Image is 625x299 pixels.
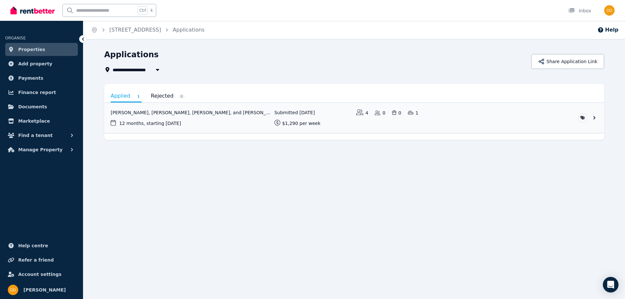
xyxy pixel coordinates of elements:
[23,286,66,294] span: [PERSON_NAME]
[5,115,78,128] a: Marketplace
[5,36,26,40] span: ORGANISE
[135,94,142,99] span: 1
[83,21,212,39] nav: Breadcrumb
[10,6,55,15] img: RentBetter
[18,117,50,125] span: Marketplace
[18,74,43,82] span: Payments
[18,46,45,53] span: Properties
[5,268,78,281] a: Account settings
[568,7,591,14] div: Inbox
[178,94,185,99] span: 0
[18,146,62,154] span: Manage Property
[5,72,78,85] a: Payments
[603,277,618,292] div: Open Intercom Messenger
[104,103,604,133] a: View application: Emily Gill, Isaac Patterson, Molly Maclean, and Zahna Kassim
[5,143,78,156] button: Manage Property
[5,57,78,70] a: Add property
[104,49,159,60] h1: Applications
[18,270,62,278] span: Account settings
[5,43,78,56] a: Properties
[151,90,185,102] a: Rejected
[150,8,153,13] span: k
[8,285,18,295] img: Dean Dixon
[138,6,148,15] span: Ctrl
[173,27,205,33] a: Applications
[111,90,142,102] a: Applied
[5,129,78,142] button: Find a tenant
[18,103,47,111] span: Documents
[18,60,52,68] span: Add property
[597,26,618,34] button: Help
[18,88,56,96] span: Finance report
[531,54,604,69] button: Share Application Link
[18,242,48,250] span: Help centre
[109,27,161,33] a: [STREET_ADDRESS]
[5,239,78,252] a: Help centre
[5,100,78,113] a: Documents
[5,86,78,99] a: Finance report
[604,5,615,16] img: Dean Dixon
[18,256,54,264] span: Refer a friend
[18,131,53,139] span: Find a tenant
[5,253,78,266] a: Refer a friend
